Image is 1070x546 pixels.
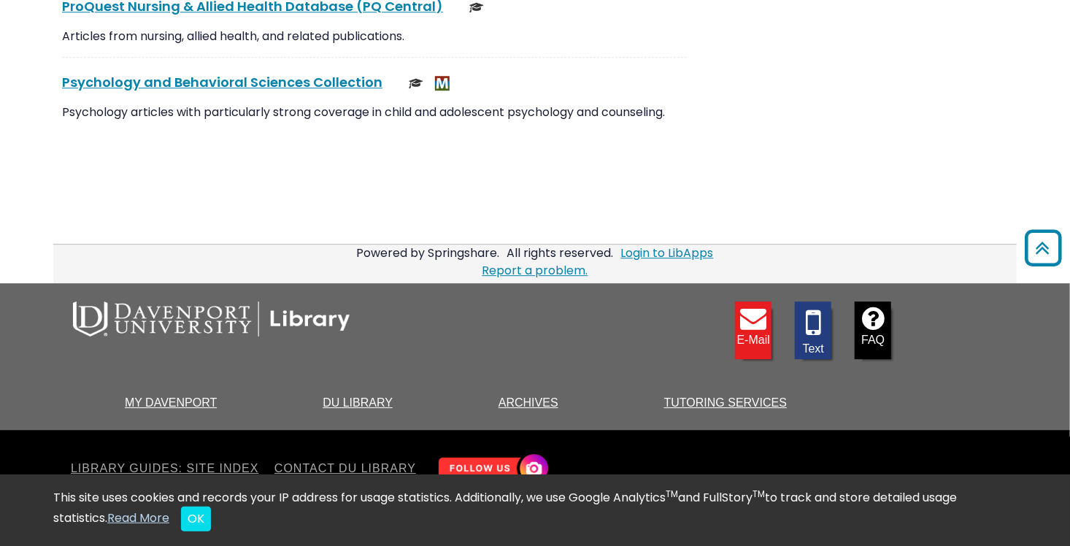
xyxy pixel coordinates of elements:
[409,76,423,91] img: Scholarly or Peer Reviewed
[125,396,217,409] a: My Davenport
[73,301,350,337] img: DU Library
[181,507,211,531] button: Close
[107,510,169,526] a: Read More
[621,245,714,261] a: Login to LibApps
[664,396,787,409] a: Tutoring Services
[53,489,1017,531] div: This site uses cookies and records your IP address for usage statistics. Additionally, we use Goo...
[431,448,552,490] img: Follow Us! Instagram
[71,460,264,477] a: Library Guides: Site Index
[323,396,393,409] a: DU Library
[482,262,588,279] a: Report a problem.
[62,28,687,45] p: Articles from nursing, allied health, and related publications.
[62,73,382,91] a: Psychology and Behavioral Sciences Collection
[735,301,771,359] a: E-mail
[795,301,831,359] a: Text
[355,245,502,261] div: Powered by Springshare.
[505,245,616,261] div: All rights reserved.
[435,76,450,91] img: MeL (Michigan electronic Library)
[499,396,558,409] a: Archives
[62,104,687,121] p: Psychology articles with particularly strong coverage in child and adolescent psychology and coun...
[1020,237,1066,261] a: Back to Top
[753,488,765,500] sup: TM
[666,488,678,500] sup: TM
[855,301,891,359] a: FAQ
[269,460,422,477] a: Contact DU Library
